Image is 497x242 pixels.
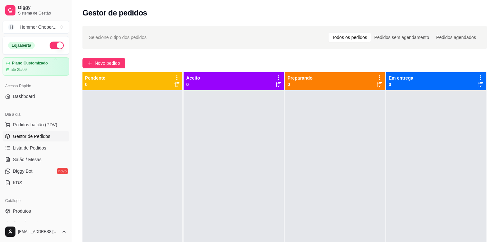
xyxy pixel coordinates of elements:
div: Todos os pedidos [329,33,371,42]
button: Alterar Status [50,42,64,49]
div: Pedidos agendados [433,33,480,42]
h2: Gestor de pedidos [82,8,147,18]
button: Novo pedido [82,58,125,68]
button: Select a team [3,21,69,34]
span: Selecione o tipo dos pedidos [89,34,147,41]
p: Preparando [288,75,313,81]
a: Dashboard [3,91,69,102]
a: Plano Customizadoaté 25/09 [3,57,69,76]
button: Pedidos balcão (PDV) [3,120,69,130]
p: Pendente [85,75,105,81]
p: 0 [288,81,313,88]
p: 0 [85,81,105,88]
div: Loja aberta [8,42,35,49]
a: Complementos [3,218,69,228]
p: 0 [186,81,200,88]
span: Sistema de Gestão [18,11,67,16]
div: Pedidos sem agendamento [371,33,433,42]
span: Novo pedido [95,60,120,67]
div: Catálogo [3,196,69,206]
div: Hemmer Choper ... [20,24,56,30]
span: Dashboard [13,93,35,100]
span: Salão / Mesas [13,156,42,163]
span: [EMAIL_ADDRESS][DOMAIN_NAME] [18,229,59,234]
span: Gestor de Pedidos [13,133,50,140]
span: Diggy Bot [13,168,33,174]
a: Gestor de Pedidos [3,131,69,141]
a: Produtos [3,206,69,216]
span: Lista de Pedidos [13,145,46,151]
span: Pedidos balcão (PDV) [13,121,57,128]
a: Diggy Botnovo [3,166,69,176]
a: DiggySistema de Gestão [3,3,69,18]
a: KDS [3,178,69,188]
div: Dia a dia [3,109,69,120]
article: Plano Customizado [12,61,48,66]
span: plus [88,61,92,65]
article: até 25/09 [11,67,27,72]
p: Em entrega [389,75,413,81]
a: Salão / Mesas [3,154,69,165]
span: Produtos [13,208,31,214]
span: Complementos [13,219,43,226]
div: Acesso Rápido [3,81,69,91]
p: 0 [389,81,413,88]
p: Aceito [186,75,200,81]
a: Lista de Pedidos [3,143,69,153]
span: Diggy [18,5,67,11]
span: KDS [13,179,22,186]
button: [EMAIL_ADDRESS][DOMAIN_NAME] [3,224,69,239]
span: H [8,24,14,30]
